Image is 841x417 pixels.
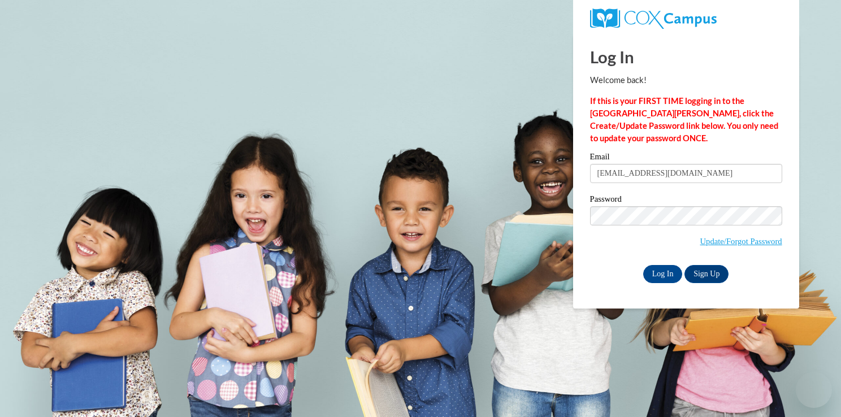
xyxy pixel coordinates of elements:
strong: If this is your FIRST TIME logging in to the [GEOGRAPHIC_DATA][PERSON_NAME], click the Create/Upd... [590,96,778,143]
h1: Log In [590,45,782,68]
input: Log In [643,265,683,283]
a: Sign Up [684,265,729,283]
a: COX Campus [590,8,782,29]
label: Email [590,153,782,164]
label: Password [590,195,782,206]
img: COX Campus [590,8,717,29]
a: Update/Forgot Password [700,237,782,246]
iframe: Button to launch messaging window [796,372,832,408]
p: Welcome back! [590,74,782,86]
